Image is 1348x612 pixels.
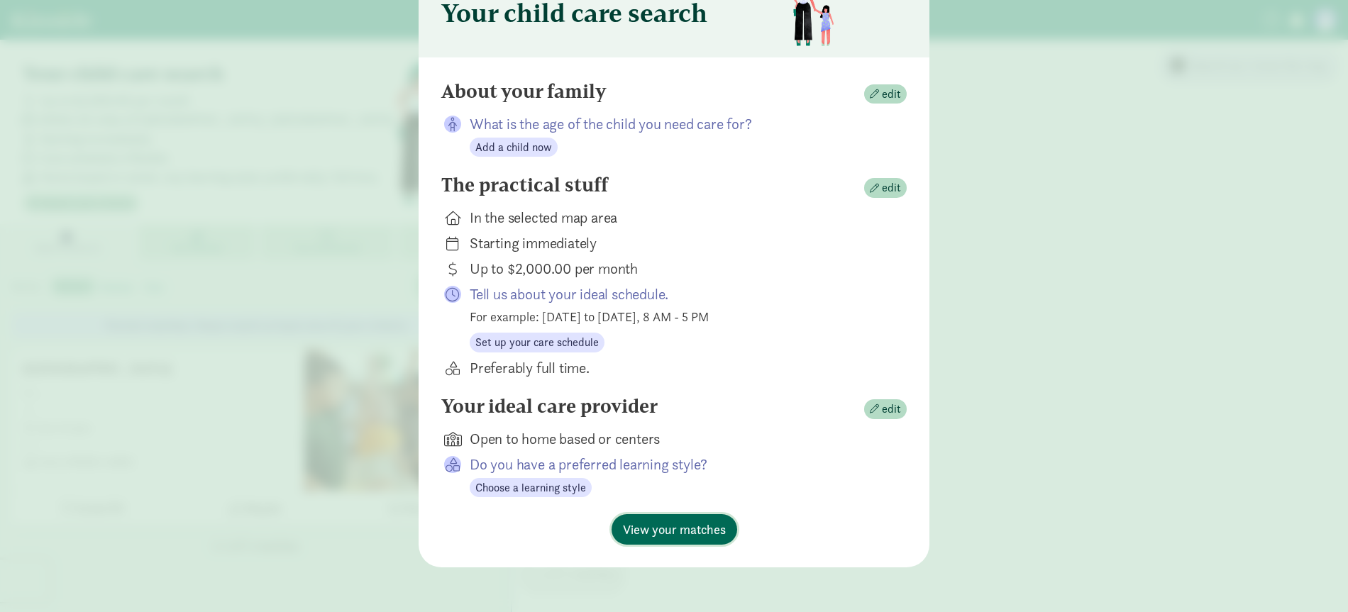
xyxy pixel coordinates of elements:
[882,401,901,418] span: edit
[470,455,884,474] p: Do you have a preferred learning style?
[470,114,884,134] p: What is the age of the child you need care for?
[864,399,907,419] button: edit
[864,178,907,198] button: edit
[470,284,884,304] p: Tell us about your ideal schedule.
[441,80,607,103] h4: About your family
[470,208,884,228] div: In the selected map area
[475,479,586,496] span: Choose a learning style
[612,514,737,545] button: View your matches
[864,84,907,104] button: edit
[470,333,604,352] button: Set up your care schedule
[882,179,901,196] span: edit
[441,395,658,418] h4: Your ideal care provider
[441,174,608,196] h4: The practical stuff
[470,259,884,279] div: Up to $2,000.00 per month
[470,233,884,253] div: Starting immediately
[470,478,592,498] button: Choose a learning style
[475,334,599,351] span: Set up your care schedule
[475,139,552,156] span: Add a child now
[470,138,558,157] button: Add a child now
[882,86,901,103] span: edit
[623,520,726,539] span: View your matches
[470,429,884,449] div: Open to home based or centers
[470,358,884,378] div: Preferably full time.
[470,307,884,326] div: For example: [DATE] to [DATE], 8 AM - 5 PM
